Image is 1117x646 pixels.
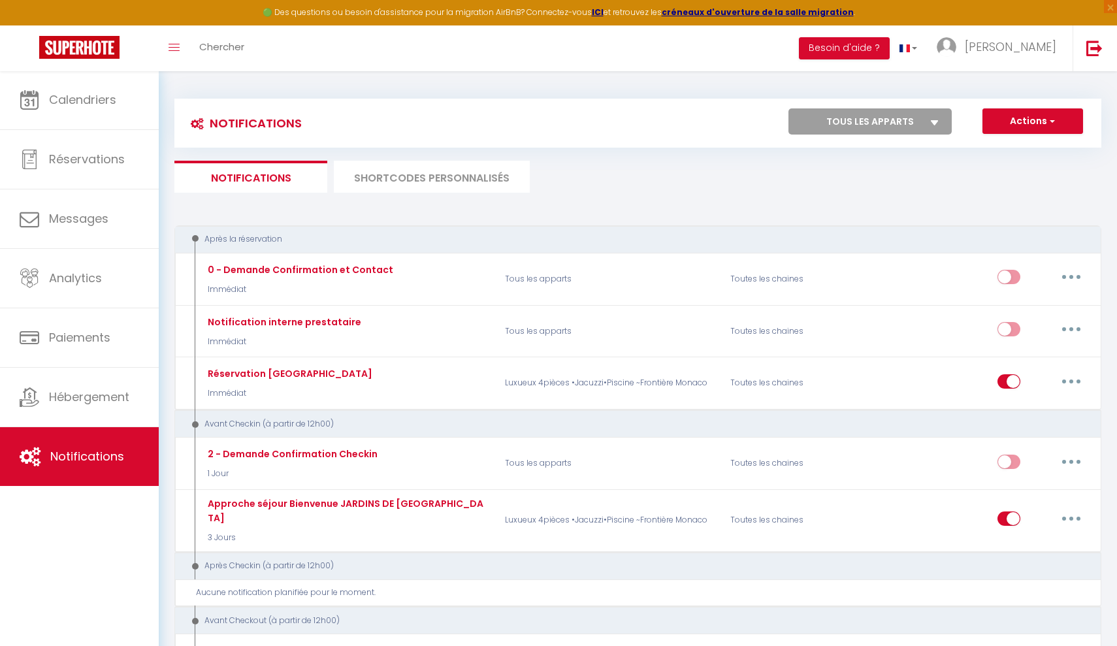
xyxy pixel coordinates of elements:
[722,260,872,298] div: Toutes les chaines
[496,364,722,402] p: Luxueux 4pièces •Jacuzzi•Piscine ~Frontière Monaco
[965,39,1056,55] span: [PERSON_NAME]
[334,161,530,193] li: SHORTCODES PERSONNALISÉS
[204,468,378,480] p: 1 Jour
[204,315,361,329] div: Notification interne prestataire
[49,210,108,227] span: Messages
[937,37,956,57] img: ...
[204,532,488,544] p: 3 Jours
[199,40,244,54] span: Chercher
[187,615,1071,627] div: Avant Checkout (à partir de 12h00)
[49,389,129,405] span: Hébergement
[927,25,1073,71] a: ... [PERSON_NAME]
[39,36,120,59] img: Super Booking
[49,151,125,167] span: Réservations
[204,283,393,296] p: Immédiat
[184,108,302,138] h3: Notifications
[204,336,361,348] p: Immédiat
[496,260,722,298] p: Tous les apparts
[204,366,372,381] div: Réservation [GEOGRAPHIC_DATA]
[204,387,372,400] p: Immédiat
[187,233,1071,246] div: Après la réservation
[187,418,1071,430] div: Avant Checkin (à partir de 12h00)
[496,445,722,483] p: Tous les apparts
[722,312,872,350] div: Toutes les chaines
[799,37,890,59] button: Besoin d'aide ?
[187,560,1071,572] div: Après Checkin (à partir de 12h00)
[722,496,872,544] div: Toutes les chaines
[1086,40,1103,56] img: logout
[189,25,254,71] a: Chercher
[49,329,110,346] span: Paiements
[722,445,872,483] div: Toutes les chaines
[722,364,872,402] div: Toutes les chaines
[204,447,378,461] div: 2 - Demande Confirmation Checkin
[196,587,1090,599] div: Aucune notification planifiée pour le moment.
[49,270,102,286] span: Analytics
[174,161,327,193] li: Notifications
[496,312,722,350] p: Tous les apparts
[982,108,1083,135] button: Actions
[496,496,722,544] p: Luxueux 4pièces •Jacuzzi•Piscine ~Frontière Monaco
[204,263,393,277] div: 0 - Demande Confirmation et Contact
[49,91,116,108] span: Calendriers
[592,7,604,18] a: ICI
[662,7,854,18] a: créneaux d'ouverture de la salle migration
[50,448,124,464] span: Notifications
[204,496,488,525] div: Approche séjour Bienvenue JARDINS DE [GEOGRAPHIC_DATA]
